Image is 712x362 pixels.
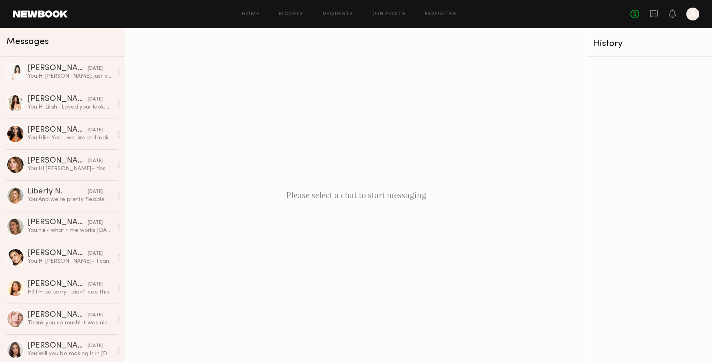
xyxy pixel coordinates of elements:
div: [PERSON_NAME] [28,219,88,227]
div: [DATE] [88,250,103,257]
div: You: And we're pretty flexible on the time [28,196,113,203]
span: Messages [6,37,49,46]
div: [PERSON_NAME] [28,249,88,257]
div: You: Will you be making it in [DATE]? [28,350,113,358]
div: [DATE] [88,312,103,319]
a: Job Posts [373,12,406,17]
div: [DATE] [88,219,103,227]
div: Please select a chat to start messaging [125,28,587,362]
div: History [594,39,706,48]
div: You: HI [PERSON_NAME]~ Yes - we do ecom. rate is $125/hr [28,165,113,173]
div: You: Hi Lilah- Loved your look. Would you be available to come in for a casting/go-see [DATE][DAT... [28,103,113,111]
div: [DATE] [88,342,103,350]
div: [DATE] [88,188,103,196]
a: Models [279,12,303,17]
div: [PERSON_NAME] [28,280,88,288]
div: [PERSON_NAME] [28,157,88,165]
div: [PERSON_NAME] [28,64,88,72]
div: [DATE] [88,127,103,134]
div: [DATE] [88,65,103,72]
div: You: Hi [PERSON_NAME]~ I can do 1hr [DATE] ([DATE]) - if you're available. Let me know! [28,257,113,265]
a: Favorites [425,12,456,17]
div: [PERSON_NAME] [28,126,88,134]
a: Home [242,12,260,17]
div: Liberty N. [28,188,88,196]
div: [PERSON_NAME] [28,95,88,103]
div: You: HIii~ Yes - we are still looking for models! Are you available soon to come in for a casting? [28,134,113,142]
div: Hi! I’m so sorry I didn’t see this in time, I live in SD at the moment. Please let me know if ano... [28,288,113,296]
a: Requests [323,12,354,17]
div: [PERSON_NAME] [28,311,88,319]
div: [PERSON_NAME] [28,342,88,350]
div: You: hiii~ what time works [DATE]? [28,227,113,234]
div: [DATE] [88,96,103,103]
div: [DATE] [88,157,103,165]
a: A [686,8,699,20]
div: You: Hi [PERSON_NAME], just chasing this up! Are you still interested? [28,72,113,80]
div: Thank you so much! It was nice meeting you!! [28,319,113,327]
div: [DATE] [88,281,103,288]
